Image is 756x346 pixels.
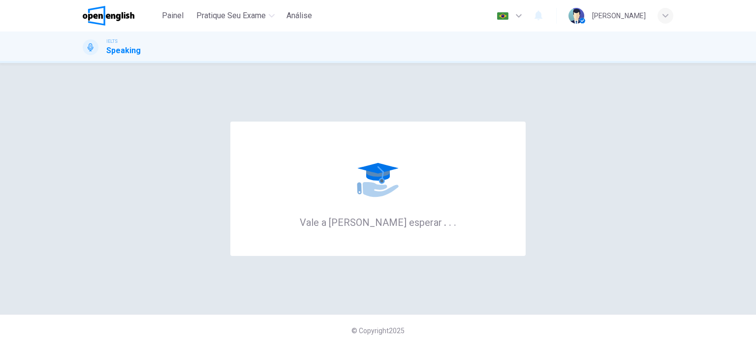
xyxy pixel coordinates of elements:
h6: . [448,213,452,229]
span: Painel [162,10,184,22]
img: Profile picture [568,8,584,24]
a: OpenEnglish logo [83,6,157,26]
img: OpenEnglish logo [83,6,134,26]
h1: Speaking [106,45,141,57]
span: Análise [286,10,312,22]
span: Pratique seu exame [196,10,266,22]
button: Painel [157,7,189,25]
div: [PERSON_NAME] [592,10,646,22]
button: Pratique seu exame [192,7,279,25]
h6: Vale a [PERSON_NAME] esperar [300,216,457,228]
h6: . [453,213,457,229]
img: pt [497,12,509,20]
button: Análise [283,7,316,25]
span: IELTS [106,38,118,45]
h6: . [443,213,447,229]
span: © Copyright 2025 [351,327,405,335]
